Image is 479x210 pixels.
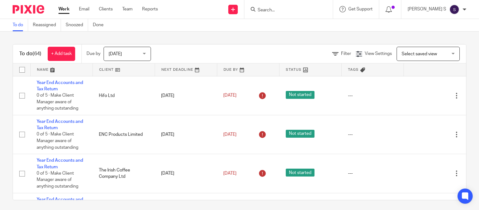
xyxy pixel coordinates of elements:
[37,119,83,130] a: Year End Accounts and Tax Return
[33,19,61,31] a: Reassigned
[37,171,78,189] span: 0 of 5 · Make Client Manager aware of anything outstanding
[142,6,158,12] a: Reports
[365,51,392,56] span: View Settings
[93,154,155,193] td: The Irish Coffee Company Ltd
[155,76,217,115] td: [DATE]
[93,115,155,154] td: ENC Products Limited
[223,171,237,176] span: [DATE]
[37,132,78,150] span: 0 of 5 · Make Client Manager aware of anything outstanding
[348,170,398,177] div: ---
[449,4,459,15] img: svg%3E
[58,6,69,12] a: Work
[348,7,373,11] span: Get Support
[155,115,217,154] td: [DATE]
[48,47,75,61] a: + Add task
[87,51,100,57] p: Due by
[37,197,83,208] a: Year End Accounts and Tax Return
[13,5,44,14] img: Pixie
[109,52,122,56] span: [DATE]
[13,19,28,31] a: To do
[286,169,314,177] span: Not started
[93,19,108,31] a: Done
[402,52,437,56] span: Select saved view
[408,6,446,12] p: [PERSON_NAME] S
[79,6,89,12] a: Email
[257,8,314,13] input: Search
[341,51,351,56] span: Filter
[37,158,83,169] a: Year End Accounts and Tax Return
[223,132,237,137] span: [DATE]
[66,19,88,31] a: Snoozed
[348,131,398,138] div: ---
[122,6,133,12] a: Team
[37,81,83,91] a: Year End Accounts and Tax Return
[348,68,359,71] span: Tags
[286,91,314,99] span: Not started
[93,76,155,115] td: Hifo Ltd
[19,51,41,57] h1: To do
[33,51,41,56] span: (64)
[99,6,113,12] a: Clients
[37,93,78,111] span: 0 of 5 · Make Client Manager aware of anything outstanding
[286,130,314,138] span: Not started
[155,154,217,193] td: [DATE]
[348,93,398,99] div: ---
[223,93,237,98] span: [DATE]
